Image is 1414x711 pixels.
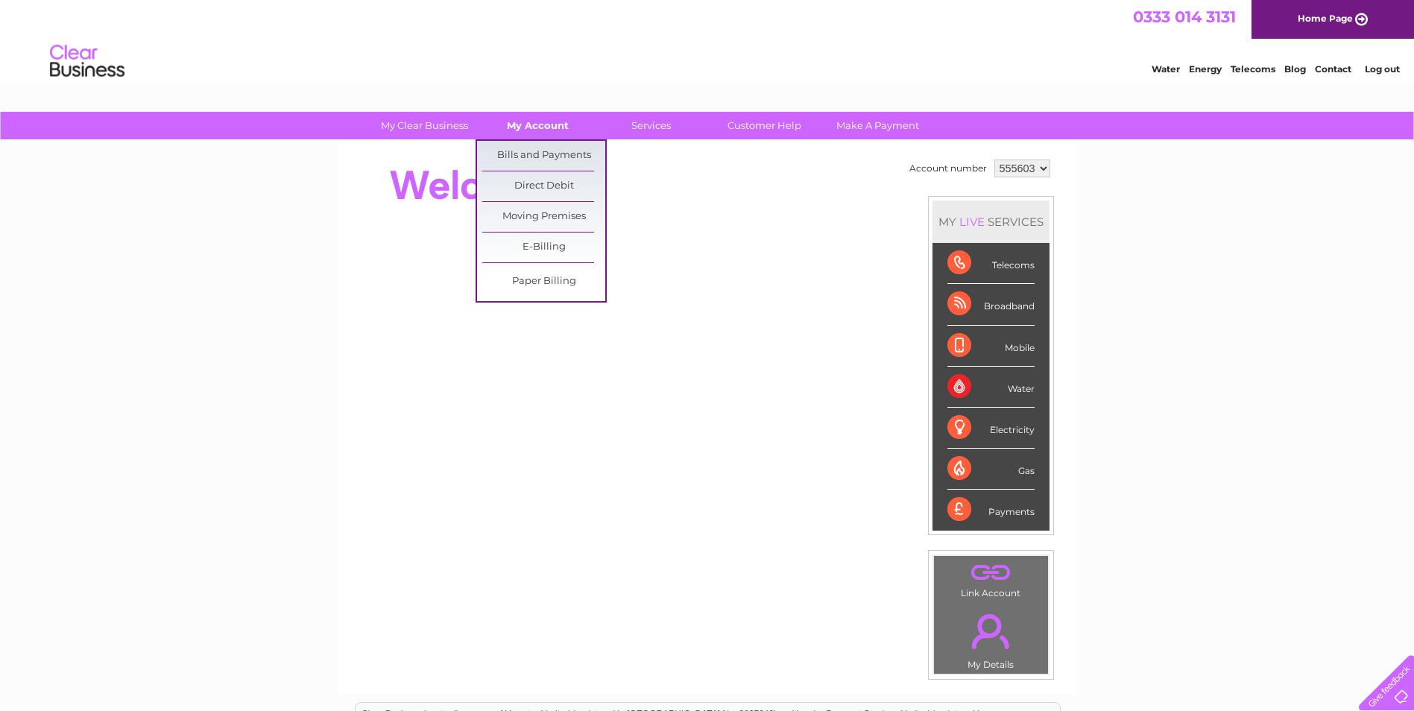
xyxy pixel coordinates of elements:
[356,8,1060,72] div: Clear Business is a trading name of Verastar Limited (registered in [GEOGRAPHIC_DATA] No. 3667643...
[947,284,1035,325] div: Broadband
[482,202,605,232] a: Moving Premises
[947,326,1035,367] div: Mobile
[1231,63,1275,75] a: Telecoms
[947,449,1035,490] div: Gas
[363,112,486,139] a: My Clear Business
[482,267,605,297] a: Paper Billing
[906,156,991,181] td: Account number
[476,112,599,139] a: My Account
[947,490,1035,530] div: Payments
[947,367,1035,408] div: Water
[49,39,125,84] img: logo.png
[933,601,1049,674] td: My Details
[947,408,1035,449] div: Electricity
[947,243,1035,284] div: Telecoms
[482,141,605,171] a: Bills and Payments
[590,112,713,139] a: Services
[1152,63,1180,75] a: Water
[956,215,988,229] div: LIVE
[703,112,826,139] a: Customer Help
[1284,63,1306,75] a: Blog
[1189,63,1222,75] a: Energy
[482,233,605,262] a: E-Billing
[1365,63,1400,75] a: Log out
[938,560,1044,586] a: .
[933,555,1049,602] td: Link Account
[1315,63,1351,75] a: Contact
[938,605,1044,657] a: .
[482,171,605,201] a: Direct Debit
[1133,7,1236,26] a: 0333 014 3131
[816,112,939,139] a: Make A Payment
[932,200,1050,243] div: MY SERVICES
